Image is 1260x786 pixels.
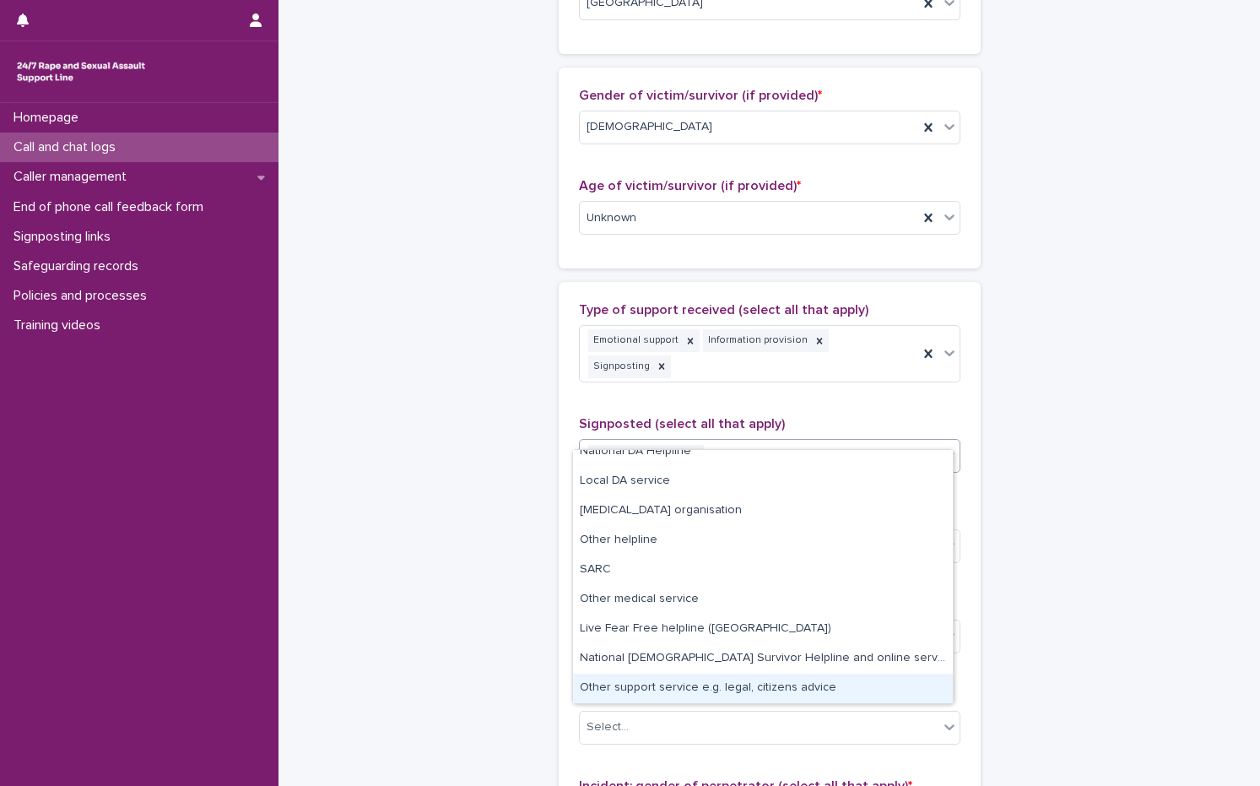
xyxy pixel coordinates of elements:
[579,89,822,102] span: Gender of victim/survivor (if provided)
[7,169,140,185] p: Caller management
[7,110,92,126] p: Homepage
[587,118,712,136] span: [DEMOGRAPHIC_DATA]
[7,229,124,245] p: Signposting links
[7,288,160,304] p: Policies and processes
[573,615,953,644] div: Live Fear Free helpline (Wales)
[573,644,953,674] div: National Male Survivor Helpline and online service
[7,258,152,274] p: Safeguarding records
[579,179,801,192] span: Age of victim/survivor (if provided)
[573,674,953,703] div: Other support service e.g. legal, citizens advice
[703,329,810,352] div: Information provision
[579,303,868,317] span: Type of support received (select all that apply)
[573,467,953,496] div: Local DA service
[573,556,953,585] div: SARC
[587,718,629,736] div: Select...
[579,417,785,431] span: Signposted (select all that apply)
[7,199,217,215] p: End of phone call feedback form
[573,526,953,556] div: Other helpline
[588,329,681,352] div: Emotional support
[588,445,685,468] div: Rape Crisis Centre
[7,139,129,155] p: Call and chat logs
[588,355,652,378] div: Signposting
[573,585,953,615] div: Other medical service
[573,496,953,526] div: Other counselling organisation
[7,317,114,333] p: Training videos
[14,55,149,89] img: rhQMoQhaT3yELyF149Cw
[573,437,953,467] div: National DA Helpline
[587,209,636,227] span: Unknown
